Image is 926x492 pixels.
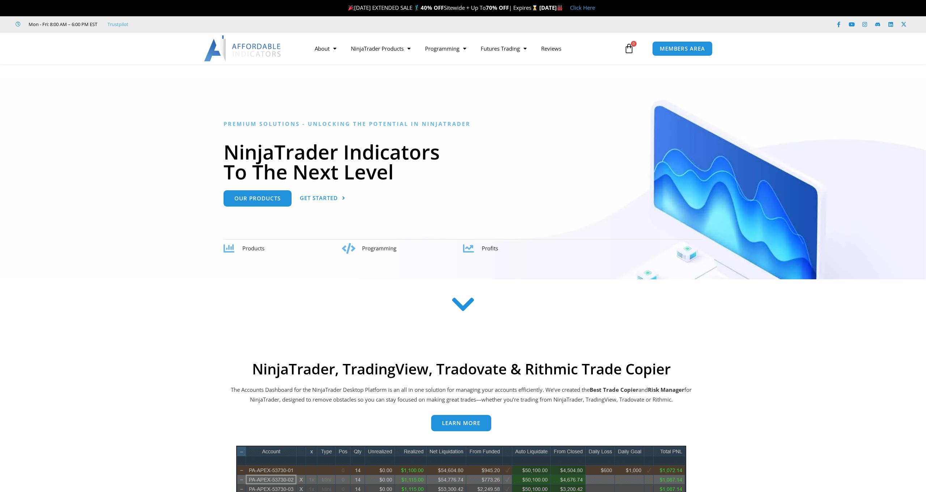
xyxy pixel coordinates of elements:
[224,190,292,207] a: Our Products
[347,4,539,11] span: [DATE] EXTENDED SALE 🏌️‍♂️ Sitewide + Up To | Expires
[107,20,128,29] a: Trustpilot
[557,5,562,10] img: 🏭
[590,386,638,393] b: Best Trade Copier
[307,40,622,57] nav: Menu
[421,4,444,11] strong: 40% OFF
[224,120,703,127] h6: Premium Solutions - Unlocking the Potential in NinjaTrader
[660,46,705,51] span: MEMBERS AREA
[307,40,344,57] a: About
[532,5,538,10] img: ⌛
[348,5,354,10] img: 🎉
[234,196,281,201] span: Our Products
[418,40,473,57] a: Programming
[570,4,595,11] a: Click Here
[27,20,97,29] span: Mon - Fri: 8:00 AM – 6:00 PM EST
[442,420,480,426] span: Learn more
[344,40,418,57] a: NinjaTrader Products
[300,190,345,207] a: Get Started
[534,40,569,57] a: Reviews
[482,245,498,252] span: Profits
[648,386,684,393] strong: Risk Manager
[230,385,693,405] p: The Accounts Dashboard for the NinjaTrader Desktop Platform is an all in one solution for managin...
[486,4,509,11] strong: 70% OFF
[300,195,338,201] span: Get Started
[473,40,534,57] a: Futures Trading
[230,360,693,378] h2: NinjaTrader, TradingView, Tradovate & Rithmic Trade Copier
[242,245,264,252] span: Products
[362,245,396,252] span: Programming
[539,4,563,11] strong: [DATE]
[631,41,637,47] span: 0
[204,35,282,61] img: LogoAI | Affordable Indicators – NinjaTrader
[652,41,713,56] a: MEMBERS AREA
[613,38,645,59] a: 0
[431,415,491,431] a: Learn more
[224,142,703,182] h1: NinjaTrader Indicators To The Next Level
